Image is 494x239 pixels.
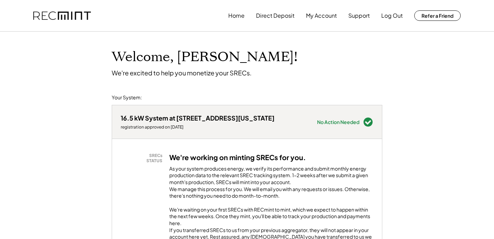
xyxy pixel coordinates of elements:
[112,94,142,101] div: Your System:
[228,9,245,23] button: Home
[124,153,162,164] div: SRECs STATUS
[381,9,403,23] button: Log Out
[414,10,461,21] button: Refer a Friend
[112,49,298,65] h1: Welcome, [PERSON_NAME]!
[33,11,91,20] img: recmint-logotype%403x.png
[112,69,252,77] div: We're excited to help you monetize your SRECs.
[121,124,274,130] div: registration approved on [DATE]
[317,119,359,124] div: No Action Needed
[169,165,373,203] div: As your system produces energy, we verify its performance and submit monthly energy production da...
[121,114,274,122] div: 16.5 kW System at [STREET_ADDRESS][US_STATE]
[306,9,337,23] button: My Account
[256,9,295,23] button: Direct Deposit
[348,9,370,23] button: Support
[169,153,306,162] h3: We're working on minting SRECs for you.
